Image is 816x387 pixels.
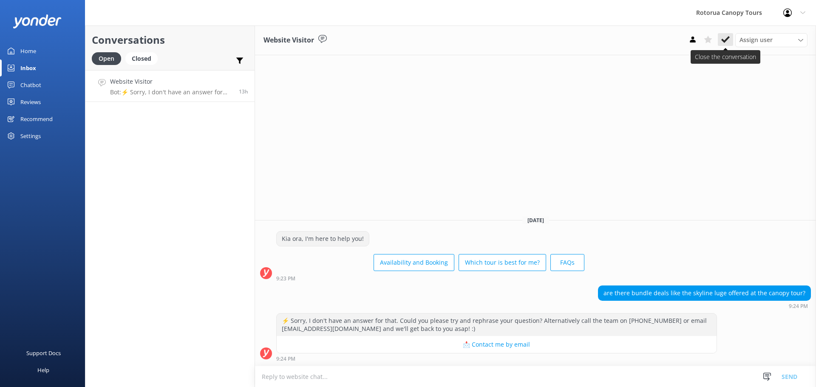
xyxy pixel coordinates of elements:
div: Kia ora, I'm here to help you! [277,232,369,246]
button: FAQs [550,254,584,271]
div: Open [92,52,121,65]
div: Assign User [735,33,807,47]
button: Availability and Booking [374,254,454,271]
div: Home [20,42,36,59]
div: Chatbot [20,76,41,93]
p: Bot: ⚡ Sorry, I don't have an answer for that. Could you please try and rephrase your question? A... [110,88,232,96]
img: yonder-white-logo.png [13,14,62,28]
h2: Conversations [92,32,248,48]
a: Closed [125,54,162,63]
div: Reviews [20,93,41,110]
h4: Website Visitor [110,77,232,86]
span: Sep 07 2025 09:24pm (UTC +12:00) Pacific/Auckland [239,88,248,95]
div: Support Docs [26,345,61,362]
strong: 9:23 PM [276,276,295,281]
div: Help [37,362,49,379]
strong: 9:24 PM [789,304,808,309]
div: Sep 07 2025 09:24pm (UTC +12:00) Pacific/Auckland [598,303,811,309]
div: Inbox [20,59,36,76]
div: ⚡ Sorry, I don't have an answer for that. Could you please try and rephrase your question? Altern... [277,314,717,336]
span: Assign user [739,35,773,45]
h3: Website Visitor [263,35,314,46]
strong: 9:24 PM [276,356,295,362]
div: Settings [20,127,41,144]
a: Open [92,54,125,63]
div: are there bundle deals like the skyline luge offered at the canopy tour? [598,286,810,300]
div: Sep 07 2025 09:23pm (UTC +12:00) Pacific/Auckland [276,275,584,281]
div: Closed [125,52,158,65]
span: [DATE] [522,217,549,224]
button: Which tour is best for me? [459,254,546,271]
a: Website VisitorBot:⚡ Sorry, I don't have an answer for that. Could you please try and rephrase yo... [85,70,255,102]
div: Recommend [20,110,53,127]
button: 📩 Contact me by email [277,336,717,353]
div: Sep 07 2025 09:24pm (UTC +12:00) Pacific/Auckland [276,356,717,362]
